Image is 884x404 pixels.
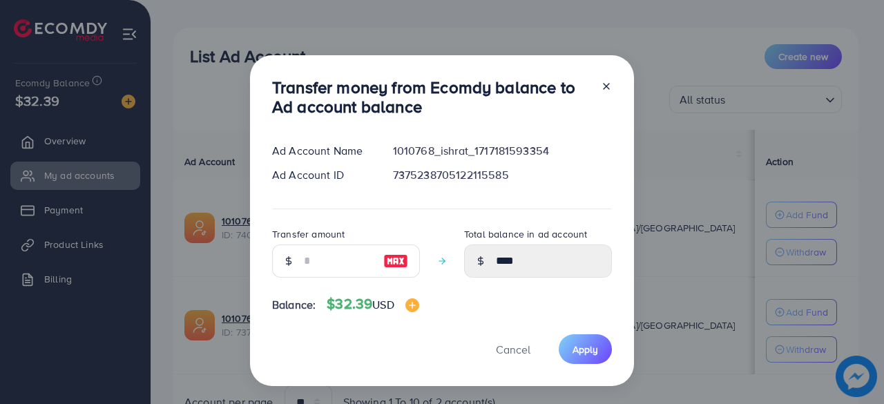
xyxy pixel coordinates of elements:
label: Transfer amount [272,227,345,241]
div: Ad Account Name [261,143,382,159]
button: Cancel [479,334,548,364]
img: image [383,253,408,269]
span: Balance: [272,297,316,313]
span: Apply [573,343,598,356]
button: Apply [559,334,612,364]
img: image [405,298,419,312]
span: USD [372,297,394,312]
span: Cancel [496,342,530,357]
h4: $32.39 [327,296,419,313]
label: Total balance in ad account [464,227,587,241]
div: 1010768_ishrat_1717181593354 [382,143,623,159]
div: 7375238705122115585 [382,167,623,183]
div: Ad Account ID [261,167,382,183]
h3: Transfer money from Ecomdy balance to Ad account balance [272,77,590,117]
